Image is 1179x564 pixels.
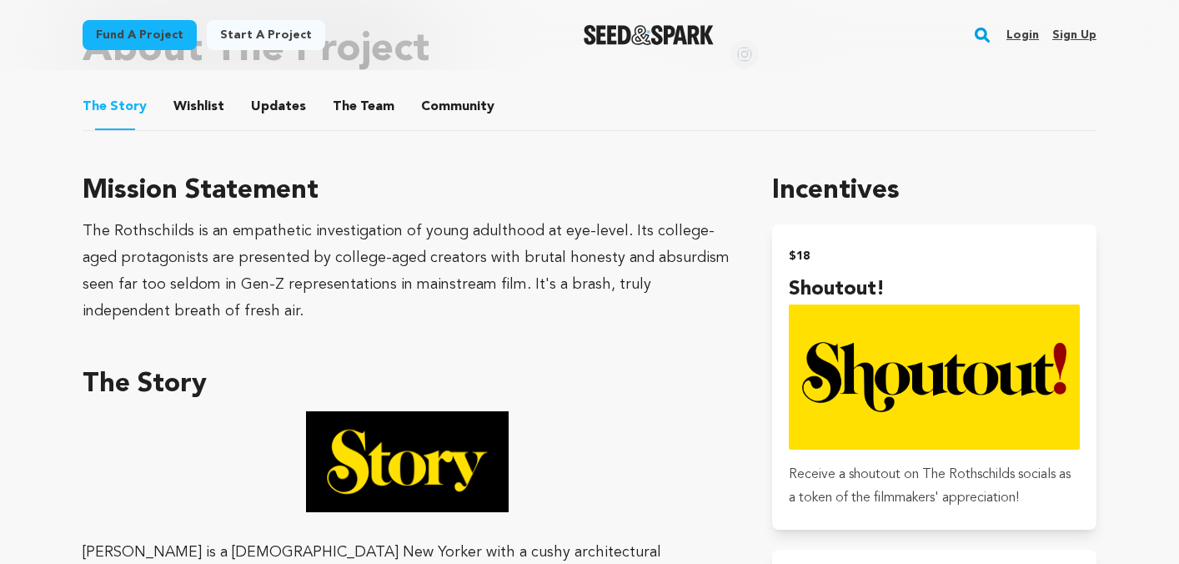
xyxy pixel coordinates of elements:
[772,224,1096,531] button: $18 Shoutout! incentive Receive a shoutout on The Rothschilds socials as a token of the filmmaker...
[789,274,1080,305] h4: Shoutout!
[1006,22,1039,48] a: Login
[789,305,1080,451] img: incentive
[83,171,732,211] h3: Mission Statement
[333,97,394,117] span: Team
[83,218,732,325] div: The Rothschilds is an empathetic investigation of young adulthood at eye-level. Its college-aged ...
[421,97,494,117] span: Community
[306,411,509,513] img: 1749942735-storu.jpg
[772,171,1096,211] h1: Incentives
[83,97,147,117] span: Story
[584,25,715,45] img: Seed&Spark Logo Dark Mode
[789,244,1080,268] h2: $18
[83,365,732,405] h3: The Story
[333,97,357,117] span: The
[83,97,107,117] span: The
[584,25,715,45] a: Seed&Spark Homepage
[83,20,197,50] a: Fund a project
[1052,22,1096,48] a: Sign up
[207,20,325,50] a: Start a project
[251,97,306,117] span: Updates
[173,97,224,117] span: Wishlist
[789,463,1080,510] p: Receive a shoutout on The Rothschilds socials as a token of the filmmakers' appreciation!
